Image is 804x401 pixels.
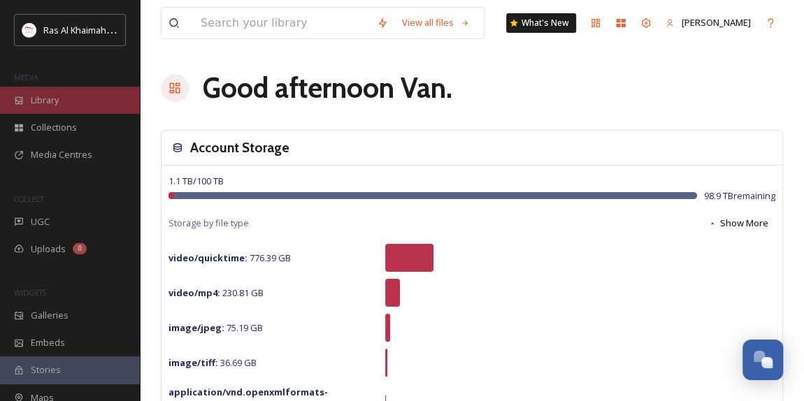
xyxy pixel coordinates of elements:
[31,336,65,349] span: Embeds
[395,9,477,36] a: View all files
[14,72,38,82] span: MEDIA
[168,356,218,369] strong: image/tiff :
[168,321,224,334] strong: image/jpeg :
[701,210,775,237] button: Show More
[168,175,224,187] span: 1.1 TB / 100 TB
[168,217,249,230] span: Storage by file type
[194,8,370,38] input: Search your library
[168,321,263,334] span: 75.19 GB
[506,13,576,33] a: What's New
[31,309,69,322] span: Galleries
[190,138,289,158] h3: Account Storage
[742,340,783,380] button: Open Chat
[659,9,758,36] a: [PERSON_NAME]
[31,148,92,161] span: Media Centres
[14,287,46,298] span: WIDGETS
[168,286,264,299] span: 230.81 GB
[31,215,50,228] span: UGC
[168,251,247,264] strong: video/quicktime :
[168,251,291,264] span: 776.39 GB
[682,16,751,29] span: [PERSON_NAME]
[31,94,59,107] span: Library
[14,194,44,204] span: COLLECT
[704,189,775,203] span: 98.9 TB remaining
[203,67,452,109] h1: Good afternoon Van .
[73,243,87,254] div: 8
[31,121,77,134] span: Collections
[43,23,241,36] span: Ras Al Khaimah Tourism Development Authority
[31,242,66,256] span: Uploads
[168,356,257,369] span: 36.69 GB
[22,23,36,37] img: Logo_RAKTDA_RGB-01.png
[168,286,220,299] strong: video/mp4 :
[31,363,61,377] span: Stories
